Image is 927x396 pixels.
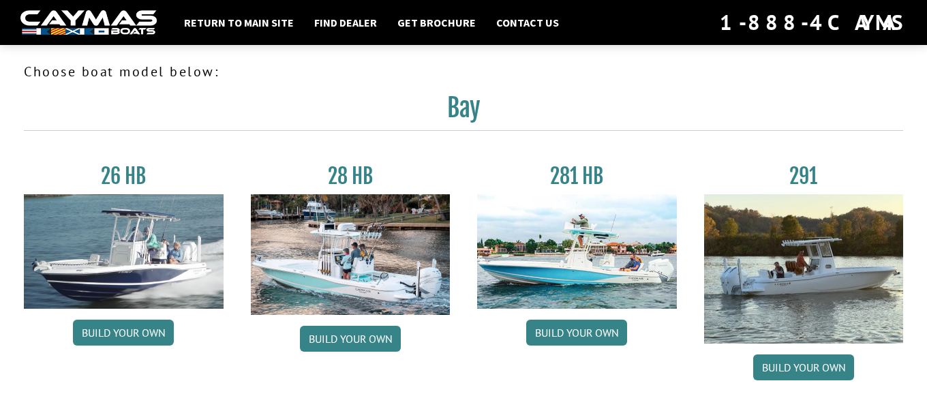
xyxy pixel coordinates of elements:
[704,164,904,189] h3: 291
[24,61,903,82] p: Choose boat model below:
[24,93,903,131] h2: Bay
[177,14,301,31] a: Return to main site
[477,164,677,189] h3: 281 HB
[251,164,451,189] h3: 28 HB
[477,194,677,309] img: 28-hb-twin.jpg
[526,320,627,346] a: Build your own
[489,14,566,31] a: Contact Us
[300,326,401,352] a: Build your own
[20,10,157,35] img: white-logo-c9c8dbefe5ff5ceceb0f0178aa75bf4bb51f6bca0971e226c86eb53dfe498488.png
[73,320,174,346] a: Build your own
[720,7,907,37] div: 1-888-4CAYMAS
[24,194,224,309] img: 26_new_photo_resized.jpg
[704,194,904,344] img: 291_Thumbnail.jpg
[24,164,224,189] h3: 26 HB
[251,194,451,315] img: 28_hb_thumbnail_for_caymas_connect.jpg
[391,14,483,31] a: Get Brochure
[753,354,854,380] a: Build your own
[307,14,384,31] a: Find Dealer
